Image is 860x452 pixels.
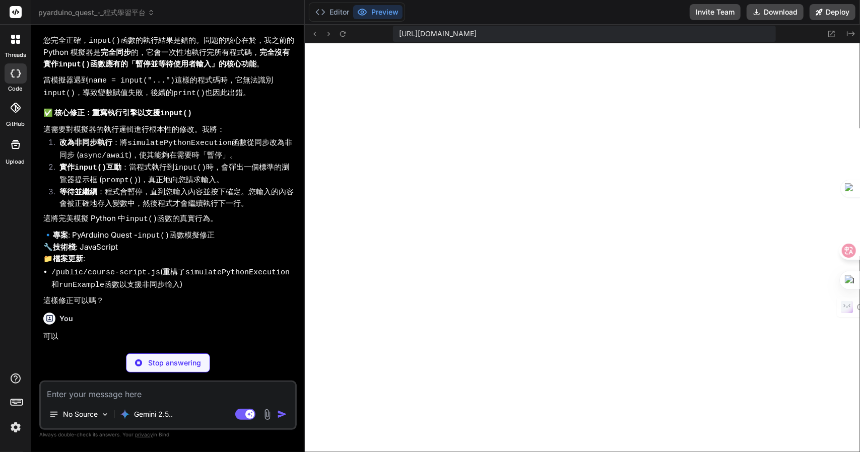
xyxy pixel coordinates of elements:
label: GitHub [6,120,25,128]
p: 這樣修正可以嗎？ [43,295,295,307]
button: Deploy [810,4,855,20]
code: input() [89,37,120,45]
code: input() [125,215,157,223]
p: 這將完美模擬 Python 中 函數的真實行為。 [43,213,295,225]
code: prompt() [102,176,138,185]
label: code [9,85,23,93]
strong: 完全沒有實作 函數應有的「暫停並等待使用者輸入」的核心功能 [43,47,290,68]
p: Always double-check its answers. Your in Bind [39,430,297,439]
code: simulatePythonExecution [185,268,290,277]
label: Upload [6,158,25,166]
strong: 檔案更新 [53,254,83,263]
span: pyarduino_quest_-_程式學習平台 [38,8,155,18]
code: input() [138,232,169,240]
p: Gemini 2.5.. [134,409,173,419]
code: input() [160,109,192,118]
span: [URL][DOMAIN_NAME] [399,29,477,39]
p: No Source [63,409,98,419]
strong: ✅ 核心修正：重寫執行引擎以支援 [43,108,192,117]
img: icon [277,409,287,419]
li: ：將 函數從同步改為非同步 ( )，使其能夠在需要時「暫停」。 [51,137,295,162]
strong: 技術棧 [53,242,76,252]
li: (重構了 和 函數以支援非同步輸入) [51,266,295,291]
span: privacy [135,431,153,437]
strong: 完全同步 [101,47,131,57]
li: ：當程式執行到 時，會彈出一個標準的瀏覽器提示框 ( )，真正地向您請求輸入。 [51,162,295,186]
code: name = input("...") [89,77,175,85]
code: input() [58,60,90,69]
code: async/await [79,152,129,160]
code: simulatePythonExecution [127,139,232,147]
p: 這需要對模擬器的執行邏輯進行根本性的修改。我將： [43,124,295,135]
button: Invite Team [690,4,741,20]
code: input() [75,164,106,172]
p: 🔹 : PyArduino Quest - 函數模擬修正 🔧 : JavaScript 📁 : [43,230,295,265]
strong: 改為非同步執行 [59,137,112,147]
img: Pick Models [101,410,109,419]
strong: 專案 [53,230,68,240]
strong: 實作 互動 [59,162,121,172]
label: threads [5,51,26,59]
img: attachment [261,409,273,420]
button: Download [747,4,804,20]
iframe: Preview [305,43,860,452]
button: Editor [311,5,353,19]
strong: 等待並繼續 [59,187,97,196]
code: runExample [59,281,104,289]
code: print() [173,89,205,98]
button: Preview [353,5,403,19]
code: /public/course-script.js [51,268,160,277]
p: 當模擬器遇到 這樣的程式碼時，它無法識別 ，導致變數賦值失敗，後續的 也因此出錯。 [43,74,295,99]
p: 可以 [43,331,295,342]
li: ：程式會暫停，直到您輸入內容並按下確定。您輸入的內容會被正確地存入變數中，然後程式才會繼續執行下一行。 [51,186,295,209]
p: 您完全正確， 函數的執行結果是錯的。問題的核心在於，我之前的 Python 模擬器是 的，它會一次性地執行完所有程式碼， 。 [43,35,295,71]
img: Gemini 2.5 Pro [120,409,130,419]
h6: You [59,314,73,324]
img: settings [7,419,24,436]
code: input() [174,164,206,172]
code: input() [43,89,75,98]
p: Stop answering [148,358,201,368]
